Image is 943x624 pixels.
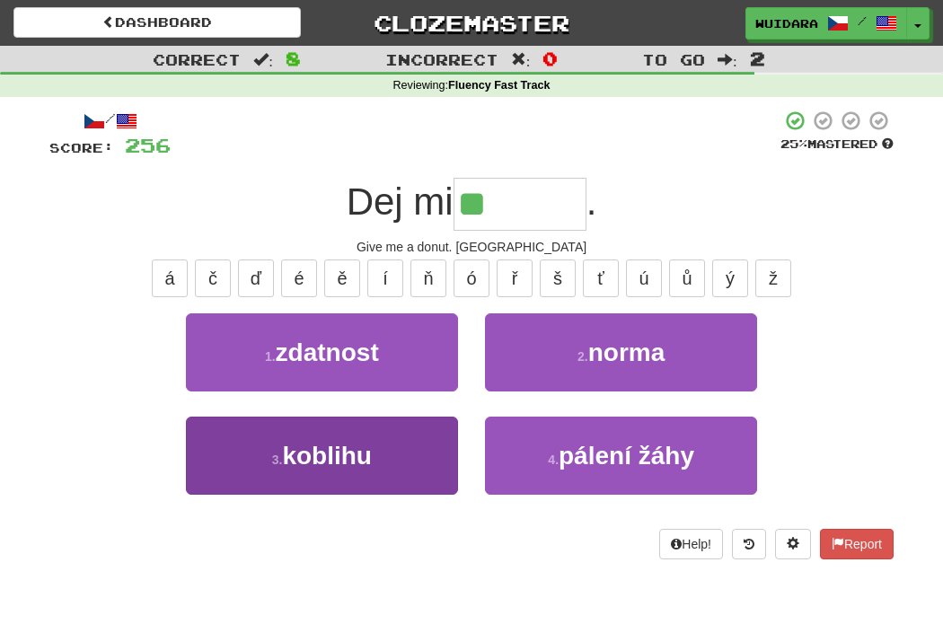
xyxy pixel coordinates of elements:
[448,79,550,92] strong: Fluency Fast Track
[780,136,894,153] div: Mastered
[755,15,818,31] span: Wuidara
[718,52,737,67] span: :
[588,338,665,366] span: norma
[659,529,723,559] button: Help!
[548,453,559,467] small: 4 .
[780,136,807,151] span: 25 %
[820,529,894,559] button: Report
[454,259,489,297] button: ó
[153,50,241,68] span: Correct
[272,453,283,467] small: 3 .
[49,140,114,155] span: Score:
[328,7,615,39] a: Clozemaster
[276,338,379,366] span: zdatnost
[642,50,705,68] span: To go
[367,259,403,297] button: í
[542,48,558,69] span: 0
[583,259,619,297] button: ť
[485,417,757,495] button: 4.pálení žáhy
[186,417,458,495] button: 3.koblihu
[385,50,498,68] span: Incorrect
[282,442,372,470] span: koblihu
[49,238,894,256] div: Give me a donut. [GEOGRAPHIC_DATA]
[195,259,231,297] button: č
[125,134,171,156] span: 256
[858,14,867,27] span: /
[586,180,597,223] span: .
[238,259,274,297] button: ď
[253,52,273,67] span: :
[286,48,301,69] span: 8
[755,259,791,297] button: ž
[49,110,171,132] div: /
[745,7,907,40] a: Wuidara /
[186,313,458,391] button: 1.zdatnost
[485,313,757,391] button: 2.norma
[511,52,531,67] span: :
[265,349,276,364] small: 1 .
[577,349,588,364] small: 2 .
[669,259,705,297] button: ů
[410,259,446,297] button: ň
[559,442,694,470] span: pálení žáhy
[497,259,533,297] button: ř
[13,7,301,38] a: Dashboard
[347,180,454,223] span: Dej mi
[732,529,766,559] button: Round history (alt+y)
[750,48,765,69] span: 2
[152,259,188,297] button: á
[324,259,360,297] button: ě
[712,259,748,297] button: ý
[281,259,317,297] button: é
[540,259,576,297] button: š
[626,259,662,297] button: ú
